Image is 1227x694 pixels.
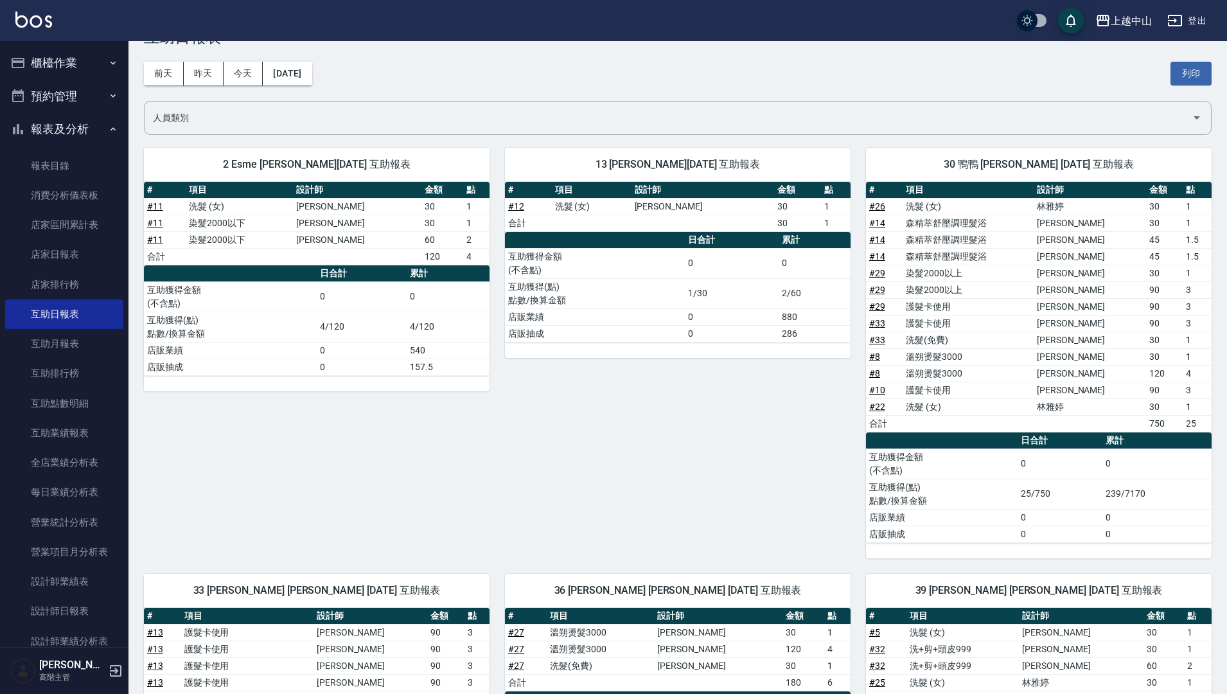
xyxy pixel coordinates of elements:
[685,278,779,308] td: 1/30
[1183,398,1212,415] td: 1
[821,215,851,231] td: 1
[903,248,1034,265] td: 森精萃舒壓調理髮浴
[181,624,313,641] td: 護髮卡使用
[1102,449,1212,479] td: 0
[1183,365,1212,382] td: 4
[1018,479,1102,509] td: 25/750
[144,182,490,265] table: a dense table
[903,398,1034,415] td: 洗髮 (女)
[147,201,163,211] a: #11
[1018,449,1102,479] td: 0
[824,641,851,657] td: 4
[552,198,631,215] td: 洗髮 (女)
[144,342,317,359] td: 店販業績
[1146,365,1183,382] td: 120
[1034,265,1146,281] td: [PERSON_NAME]
[1019,624,1143,641] td: [PERSON_NAME]
[313,641,427,657] td: [PERSON_NAME]
[313,674,427,691] td: [PERSON_NAME]
[144,248,186,265] td: 合計
[654,608,782,625] th: 設計師
[685,308,779,325] td: 0
[1183,415,1212,432] td: 25
[1183,332,1212,348] td: 1
[906,641,1019,657] td: 洗+剪+頭皮999
[1183,231,1212,248] td: 1.5
[1187,107,1207,128] button: Open
[547,624,654,641] td: 溫朔燙髮3000
[1184,608,1212,625] th: 點
[903,332,1034,348] td: 洗髮(免費)
[1183,198,1212,215] td: 1
[866,526,1018,542] td: 店販抽成
[903,182,1034,199] th: 項目
[5,596,123,626] a: 設計師日報表
[903,298,1034,315] td: 護髮卡使用
[1143,674,1184,691] td: 30
[1146,265,1183,281] td: 30
[186,182,293,199] th: 項目
[906,624,1019,641] td: 洗髮 (女)
[505,215,552,231] td: 合計
[421,182,463,199] th: 金額
[685,325,779,342] td: 0
[1146,248,1183,265] td: 45
[685,232,779,249] th: 日合計
[181,657,313,674] td: 護髮卡使用
[1184,657,1212,674] td: 2
[1162,9,1212,33] button: 登出
[869,268,885,278] a: #29
[505,674,547,691] td: 合計
[782,624,824,641] td: 30
[5,359,123,388] a: 互助排行榜
[779,232,851,249] th: 累計
[903,382,1034,398] td: 護髮卡使用
[5,181,123,210] a: 消費分析儀表板
[869,335,885,345] a: #33
[782,657,824,674] td: 30
[186,231,293,248] td: 染髮2000以下
[1019,657,1143,674] td: [PERSON_NAME]
[147,627,163,637] a: #13
[317,265,407,282] th: 日合計
[505,182,851,232] table: a dense table
[866,415,903,432] td: 合計
[869,661,885,671] a: #32
[866,608,906,625] th: #
[1183,182,1212,199] th: 點
[159,584,474,597] span: 33 [PERSON_NAME] [PERSON_NAME] [DATE] 互助報表
[869,351,880,362] a: #8
[1146,382,1183,398] td: 90
[407,281,490,312] td: 0
[906,674,1019,691] td: 洗髮 (女)
[505,308,685,325] td: 店販業績
[186,215,293,231] td: 染髮2000以下
[866,479,1018,509] td: 互助獲得(點) 點數/換算金額
[1034,215,1146,231] td: [PERSON_NAME]
[159,158,474,171] span: 2 Esme [PERSON_NAME][DATE] 互助報表
[186,198,293,215] td: 洗髮 (女)
[427,674,464,691] td: 90
[1102,432,1212,449] th: 累計
[464,674,490,691] td: 3
[147,218,163,228] a: #11
[505,325,685,342] td: 店販抽成
[824,608,851,625] th: 點
[903,315,1034,332] td: 護髮卡使用
[505,248,685,278] td: 互助獲得金額 (不含點)
[150,107,1187,129] input: 人員名稱
[181,641,313,657] td: 護髮卡使用
[5,151,123,181] a: 報表目錄
[1111,13,1152,29] div: 上越中山
[263,62,312,85] button: [DATE]
[508,627,524,637] a: #27
[1146,231,1183,248] td: 45
[144,62,184,85] button: 前天
[505,182,552,199] th: #
[313,657,427,674] td: [PERSON_NAME]
[5,389,123,418] a: 互助點數明細
[1019,674,1143,691] td: 林雅婷
[5,299,123,329] a: 互助日報表
[1146,398,1183,415] td: 30
[1146,182,1183,199] th: 金額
